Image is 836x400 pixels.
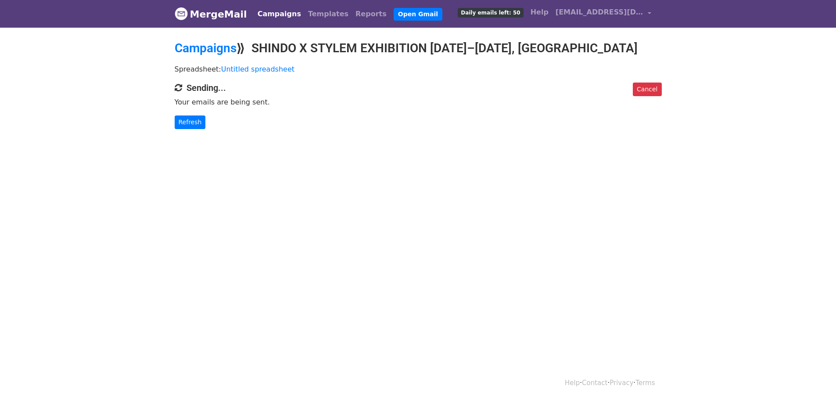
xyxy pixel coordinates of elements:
span: Daily emails left: 50 [458,8,523,18]
a: Campaigns [175,41,237,55]
a: Daily emails left: 50 [454,4,527,21]
a: Open Gmail [394,8,442,21]
p: Spreadsheet: [175,65,662,74]
h2: ⟫ SHINDO X STYLEM EXHIBITION [DATE]–[DATE], [GEOGRAPHIC_DATA] [175,41,662,56]
a: MergeMail [175,5,247,23]
span: [EMAIL_ADDRESS][DOMAIN_NAME] [556,7,643,18]
a: Templates [305,5,352,23]
img: MergeMail logo [175,7,188,20]
a: Help [527,4,552,21]
a: Untitled spreadsheet [221,65,294,73]
a: Refresh [175,115,206,129]
a: Privacy [610,379,633,387]
a: Cancel [633,83,661,96]
a: Help [565,379,580,387]
a: Contact [582,379,607,387]
p: Your emails are being sent. [175,97,662,107]
h4: Sending... [175,83,662,93]
a: Reports [352,5,390,23]
a: Campaigns [254,5,305,23]
a: [EMAIL_ADDRESS][DOMAIN_NAME] [552,4,655,24]
a: Terms [635,379,655,387]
